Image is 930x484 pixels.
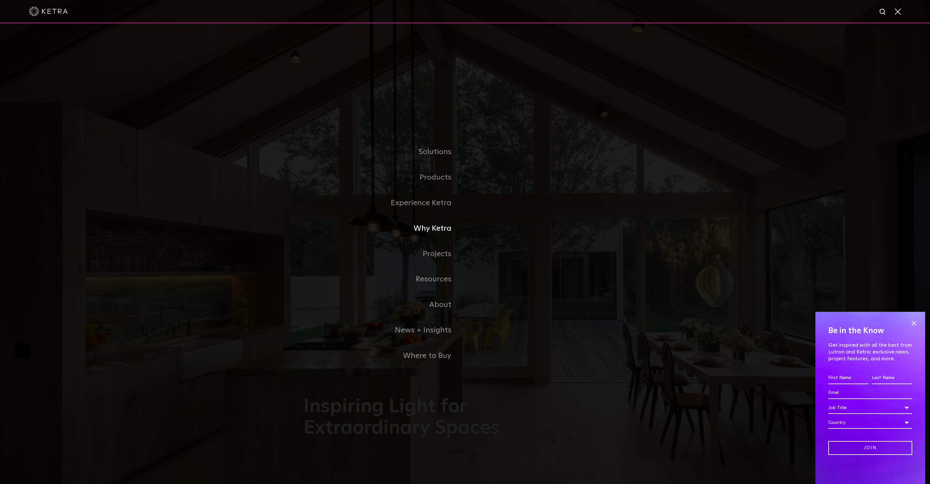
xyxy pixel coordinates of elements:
a: Projects [304,241,465,267]
a: Where to Buy [304,343,465,369]
input: Join [828,441,912,455]
a: Solutions [304,139,465,165]
div: Country [828,416,912,429]
div: Job Title [828,402,912,414]
img: ketra-logo-2019-white [29,6,68,16]
a: News + Insights [304,318,465,343]
a: Products [304,165,465,190]
a: Why Ketra [304,216,465,241]
img: search icon [879,8,887,16]
a: Experience Ketra [304,190,465,216]
a: About [304,292,465,318]
h4: Be in the Know [828,325,912,337]
a: Resources [304,267,465,292]
input: First Name [828,372,869,384]
input: Last Name [872,372,912,384]
div: Navigation Menu [304,139,626,368]
input: Email [828,387,912,399]
p: Get inspired with all the best from Lutron and Ketra: exclusive news, project features, and more. [828,342,912,362]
